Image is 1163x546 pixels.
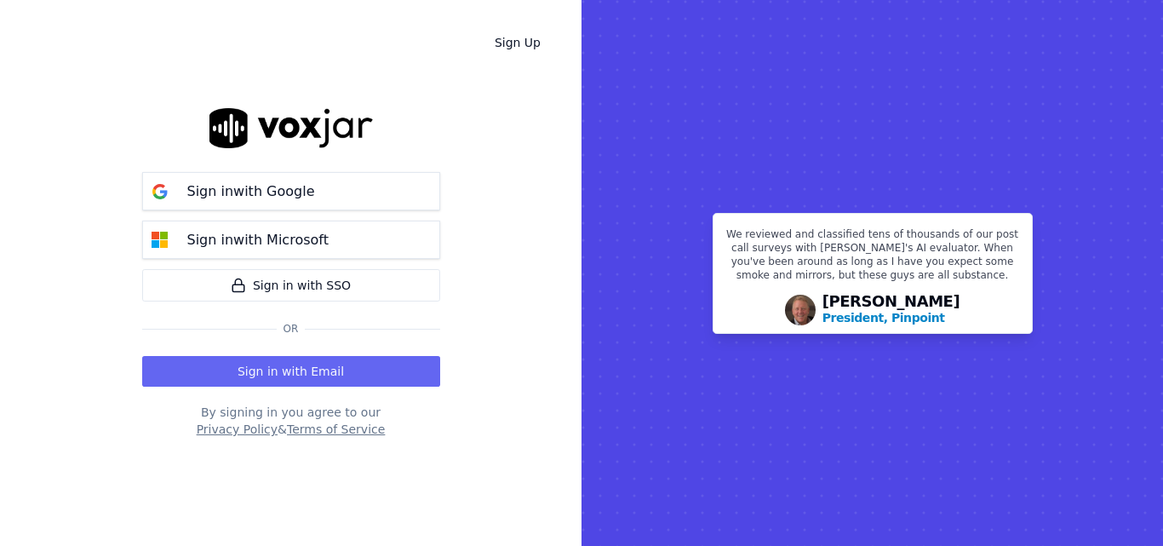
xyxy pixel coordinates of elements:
[142,269,440,302] a: Sign in with SSO
[142,356,440,387] button: Sign in with Email
[142,172,440,210] button: Sign inwith Google
[481,27,554,58] a: Sign Up
[287,421,385,438] button: Terms of Service
[785,295,816,325] img: Avatar
[209,108,373,148] img: logo
[822,309,945,326] p: President, Pinpoint
[277,322,306,336] span: Or
[724,227,1022,289] p: We reviewed and classified tens of thousands of our post call surveys with [PERSON_NAME]'s AI eva...
[143,175,177,209] img: google Sign in button
[143,223,177,257] img: microsoft Sign in button
[822,294,960,326] div: [PERSON_NAME]
[187,181,315,202] p: Sign in with Google
[142,404,440,438] div: By signing in you agree to our &
[197,421,278,438] button: Privacy Policy
[187,230,329,250] p: Sign in with Microsoft
[142,221,440,259] button: Sign inwith Microsoft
